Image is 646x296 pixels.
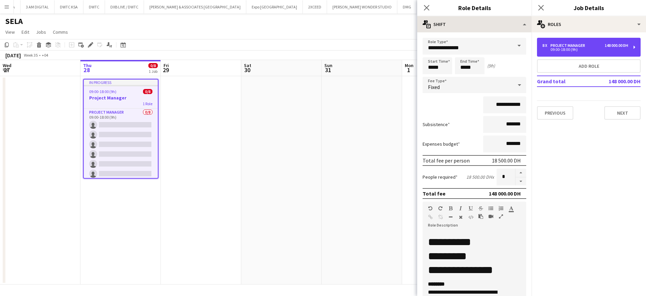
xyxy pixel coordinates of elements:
a: Edit [19,28,32,36]
div: 148 000.00 DH [489,190,521,197]
button: Next [604,106,641,120]
div: Shift [417,16,532,32]
h1: SELA [5,16,23,26]
button: Paste as plain text [478,214,483,219]
span: Week 35 [22,53,39,58]
button: Clear Formatting [458,214,463,220]
button: Decrease [515,177,526,186]
button: Unordered List [489,206,493,211]
div: Total fee [423,190,445,197]
span: 30 [243,66,251,74]
span: 28 [82,66,92,74]
button: DWTC KSA [55,0,83,13]
div: (9h) [487,63,495,69]
span: Thu [83,62,92,68]
div: +04 [42,53,48,58]
a: View [3,28,17,36]
h3: Project Manager [84,95,158,101]
button: Previous [537,106,573,120]
div: Total fee per person [423,157,470,164]
span: Sun [324,62,332,68]
div: 18 500.00 DH x [466,174,494,180]
button: Expo [GEOGRAPHIC_DATA] [246,0,303,13]
button: Bold [448,206,453,211]
app-card-role: Project Manager0/809:00-18:00 (9h) [84,109,158,200]
button: 3 AM DIGITAL [21,0,55,13]
span: 31 [323,66,332,74]
span: 1 Role [143,101,152,106]
span: Fri [164,62,169,68]
span: Sat [244,62,251,68]
button: Add role [537,59,641,73]
button: DMG [397,0,417,13]
button: La Mode en Images [417,0,461,13]
span: View [5,29,15,35]
div: [DATE] [5,52,21,59]
button: Fullscreen [499,214,503,219]
label: People required [423,174,458,180]
button: Underline [468,206,473,211]
app-job-card: In progress09:00-18:00 (9h)0/8Project Manager1 RoleProject Manager0/809:00-18:00 (9h) [83,79,158,179]
button: DXB LIVE / DWTC [105,0,144,13]
td: 148 000.00 DH [598,76,641,87]
h3: Role Details [417,3,532,12]
span: Comms [53,29,68,35]
a: Jobs [33,28,49,36]
button: [PERSON_NAME] WONDER STUDIO [327,0,397,13]
td: Grand total [537,76,598,87]
button: HTML Code [468,214,473,220]
button: DWTC [83,0,105,13]
span: 0/8 [143,89,152,94]
span: Fixed [428,84,440,90]
span: Wed [3,62,11,68]
a: Comms [50,28,71,36]
button: [PERSON_NAME] & ASSOCIATES [GEOGRAPHIC_DATA] [144,0,246,13]
button: Horizontal Line [448,214,453,220]
button: Increase [515,169,526,177]
label: Subsistence [423,121,450,127]
button: Ordered List [499,206,503,211]
div: 1 Job [149,69,157,74]
button: Text Color [509,206,513,211]
span: 27 [2,66,11,74]
h3: Job Details [532,3,646,12]
span: Mon [405,62,414,68]
div: 09:00-18:00 (9h) [542,48,628,51]
span: 1 [404,66,414,74]
button: Redo [438,206,443,211]
div: 18 500.00 DH [492,157,521,164]
button: Italic [458,206,463,211]
button: Strikethrough [478,206,483,211]
button: 2XCEED [303,0,327,13]
div: 148 000.00 DH [605,43,628,48]
div: Project Manager [550,43,588,48]
span: Edit [22,29,29,35]
span: 0/8 [148,63,158,68]
label: Expenses budget [423,141,460,147]
div: 8 x [542,43,550,48]
div: Roles [532,16,646,32]
span: 09:00-18:00 (9h) [89,89,116,94]
button: Undo [428,206,433,211]
span: 29 [163,66,169,74]
button: Insert video [489,214,493,219]
div: In progress [84,80,158,85]
span: Jobs [36,29,46,35]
